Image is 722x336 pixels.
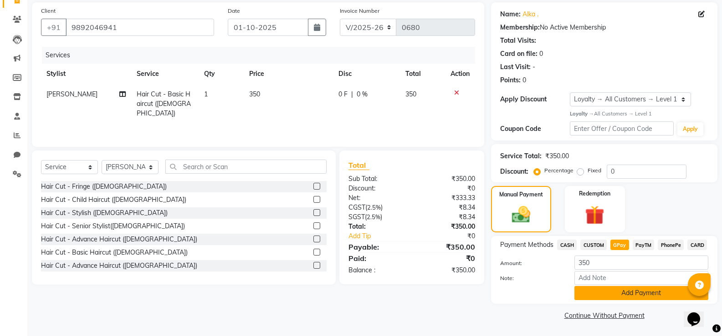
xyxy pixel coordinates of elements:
[500,23,708,32] div: No Active Membership
[412,222,482,231] div: ₹350.00
[351,90,353,99] span: |
[228,7,240,15] label: Date
[400,64,445,84] th: Total
[570,121,674,135] input: Enter Offer / Coupon Code
[41,208,168,218] div: Hair Cut - Stylish ([DEMOGRAPHIC_DATA])
[41,221,185,231] div: Hair Cut - Senior Stylist([DEMOGRAPHIC_DATA])
[41,235,197,244] div: Hair Cut - Advance Haircut ([DEMOGRAPHIC_DATA])
[41,195,186,205] div: Hair Cut - Child Haircut ([DEMOGRAPHIC_DATA])
[412,174,482,184] div: ₹350.00
[244,64,333,84] th: Price
[137,90,191,117] span: Hair Cut - Basic Haircut ([DEMOGRAPHIC_DATA])
[41,7,56,15] label: Client
[687,240,707,250] span: CARD
[579,190,610,198] label: Redemption
[342,241,412,252] div: Payable:
[500,49,538,59] div: Card on file:
[340,7,379,15] label: Invoice Number
[574,286,708,300] button: Add Payment
[41,64,131,84] th: Stylist
[424,231,482,241] div: ₹0
[342,253,412,264] div: Paid:
[204,90,208,98] span: 1
[348,213,365,221] span: SGST
[338,90,348,99] span: 0 F
[342,266,412,275] div: Balance :
[539,49,543,59] div: 0
[544,166,574,175] label: Percentage
[333,64,400,84] th: Disc
[412,193,482,203] div: ₹333.33
[570,110,708,118] div: All Customers → Level 1
[574,271,708,285] input: Add Note
[493,311,716,321] a: Continue Without Payment
[342,184,412,193] div: Discount:
[557,240,577,250] span: CASH
[412,203,482,212] div: ₹8.34
[41,248,188,257] div: Hair Cut - Basic Haircut ([DEMOGRAPHIC_DATA])
[131,64,199,84] th: Service
[574,256,708,270] input: Amount
[545,151,569,161] div: ₹350.00
[684,300,713,327] iframe: chat widget
[500,36,536,45] div: Total Visits:
[500,167,528,176] div: Discount:
[579,203,610,227] img: _gift.svg
[500,151,542,161] div: Service Total:
[249,90,260,98] span: 350
[500,23,540,32] div: Membership:
[41,261,197,271] div: Hair Cut - Advance Haircut ([DEMOGRAPHIC_DATA])
[41,19,67,36] button: +91
[499,191,543,199] label: Manual Payment
[522,10,538,19] a: Alka .
[522,75,526,85] div: 0
[412,212,482,222] div: ₹8.34
[342,174,412,184] div: Sub Total:
[500,62,531,72] div: Last Visit:
[677,122,703,136] button: Apply
[348,160,369,170] span: Total
[500,124,569,134] div: Coupon Code
[342,193,412,203] div: Net:
[500,75,521,85] div: Points:
[42,47,482,64] div: Services
[500,95,569,104] div: Apply Discount
[342,231,424,241] a: Add Tip
[41,182,167,191] div: Hair Cut - Fringe ([DEMOGRAPHIC_DATA])
[412,184,482,193] div: ₹0
[445,64,475,84] th: Action
[570,110,594,117] strong: Loyalty →
[610,240,629,250] span: GPay
[367,213,380,221] span: 2.5%
[405,90,416,98] span: 350
[342,212,412,222] div: ( )
[165,160,327,174] input: Search or Scan
[46,90,97,98] span: [PERSON_NAME]
[580,240,607,250] span: CUSTOM
[493,274,567,282] label: Note:
[348,203,365,211] span: CGST
[66,19,214,36] input: Search by Name/Mobile/Email/Code
[357,90,368,99] span: 0 %
[493,259,567,267] label: Amount:
[342,222,412,231] div: Total:
[500,10,521,19] div: Name:
[412,253,482,264] div: ₹0
[342,203,412,212] div: ( )
[412,266,482,275] div: ₹350.00
[633,240,655,250] span: PayTM
[588,166,601,175] label: Fixed
[199,64,244,84] th: Qty
[658,240,684,250] span: PhonePe
[533,62,535,72] div: -
[500,240,553,250] span: Payment Methods
[506,204,536,226] img: _cash.svg
[412,241,482,252] div: ₹350.00
[367,204,381,211] span: 2.5%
